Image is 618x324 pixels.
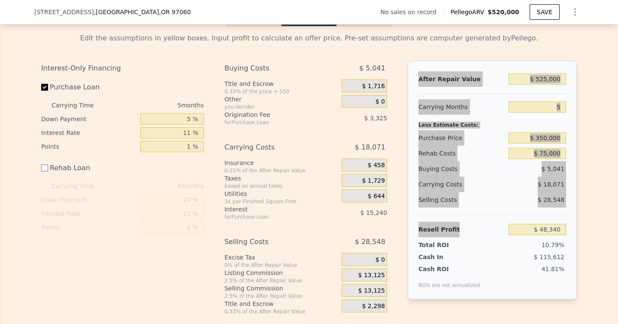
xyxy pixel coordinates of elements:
span: $ 458 [368,162,385,169]
span: $ 2,298 [362,303,385,310]
div: ROIs are not annualized [418,273,480,289]
div: Edit the assumptions in yellow boxes. Input profit to calculate an offer price. Pre-set assumptio... [41,33,577,43]
span: $ 3,325 [364,115,387,122]
div: Down Payment [41,112,137,126]
span: $ 644 [368,193,385,200]
div: No sales on record [380,8,443,16]
div: Carrying Time [51,98,107,112]
div: 0.33% of the After Repair Value [224,308,338,315]
div: Buying Costs [224,61,320,76]
input: Rehab Loan [41,165,48,171]
div: Down Payment [41,193,137,207]
div: 2.5% of the After Repair Value [224,293,338,300]
div: Buying Costs [418,161,505,177]
div: Points [41,220,137,234]
div: Interest Rate [41,126,137,140]
span: $ 13,125 [358,272,385,279]
div: Carrying Costs [224,140,320,155]
span: $ 0 [376,256,385,264]
div: Selling Commission [224,284,338,293]
div: Title and Escrow [224,300,338,308]
div: Excise Tax [224,253,338,262]
div: Carrying Costs [418,177,472,192]
span: $ 5,041 [359,61,385,76]
div: Cash In [418,253,472,261]
div: Listing Commission [224,269,338,277]
span: $ 115,612 [534,254,564,260]
span: $ 1,716 [362,83,385,90]
span: $ 28,548 [538,196,564,203]
div: 0.33% of the price + 550 [224,88,338,95]
span: [STREET_ADDRESS] [34,8,94,16]
span: $ 18,071 [538,181,564,188]
div: Interest [224,205,320,214]
div: Carrying Months [418,99,505,115]
div: Other [224,95,338,104]
span: $ 5,041 [542,165,564,172]
div: for Purchase Loan [224,214,320,220]
div: for Purchase Loan [224,119,320,126]
span: $ 1,729 [362,177,385,185]
div: based on annual taxes [224,183,338,190]
span: Pellego ARV [451,8,488,16]
div: Total ROI [418,241,472,249]
div: Rehab Costs [418,146,505,161]
div: Origination Fee [224,110,320,119]
span: $ 15,240 [360,209,387,216]
div: 2.5% of the After Repair Value [224,277,338,284]
div: 0.21% of the After Repair Value [224,167,338,174]
div: Purchase Price [418,130,505,146]
span: $ 0 [376,98,385,106]
div: Interest-Only Financing [41,61,204,76]
div: Resell Profit [418,222,505,237]
label: Purchase Loan [41,79,137,95]
div: Carrying Time [51,179,107,193]
div: After Repair Value [418,71,505,87]
div: Taxes [224,174,338,183]
span: , [GEOGRAPHIC_DATA] [94,8,191,16]
div: Less Estimate Costs: [418,115,566,130]
div: Interest Rate [41,207,137,220]
div: Points [41,140,137,153]
label: Rehab Loan [41,160,137,176]
div: Cash ROI [418,265,480,273]
div: 5 months [111,98,204,112]
span: 41.81% [542,266,564,272]
div: 5 months [111,179,204,193]
div: you decide! [224,104,338,110]
div: Insurance [224,159,338,167]
div: Utilities [224,190,338,198]
span: $ 13,125 [358,287,385,295]
input: Purchase Loan [41,84,48,91]
div: Selling Costs [418,192,505,208]
span: , OR 97060 [159,9,191,15]
div: Title and Escrow [224,79,338,88]
div: 0% of the After Repair Value [224,262,338,269]
span: $ 18,071 [355,140,385,155]
button: SAVE [530,4,560,20]
span: 10.79% [542,241,564,248]
button: Show Options [566,3,584,21]
div: Selling Costs [224,234,320,250]
div: 3¢ per Finished Square Foot [224,198,338,205]
span: $ 28,548 [355,234,385,250]
span: $520,000 [488,9,519,15]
